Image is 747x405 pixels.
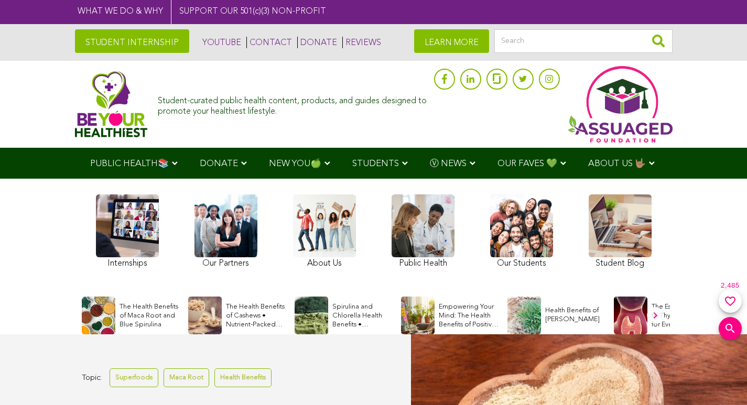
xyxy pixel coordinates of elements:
span: DONATE [200,159,238,168]
a: REVIEWS [342,37,381,48]
a: STUDENT INTERNSHIP [75,29,189,53]
span: OUR FAVES 💚 [497,159,557,168]
a: Superfoods [110,368,158,387]
a: DONATE [297,37,337,48]
span: Topic: [82,371,102,385]
span: ABOUT US 🤟🏽 [588,159,646,168]
a: LEARN MORE [414,29,489,53]
span: STUDENTS [352,159,399,168]
a: Maca Root [164,368,209,387]
span: Ⓥ NEWS [430,159,467,168]
img: Assuaged App [568,66,673,143]
span: PUBLIC HEALTH📚 [90,159,169,168]
span: NEW YOU🍏 [269,159,321,168]
a: YOUTUBE [200,37,241,48]
iframe: Chat Widget [695,355,747,405]
a: Health Benefits [214,368,272,387]
div: Navigation Menu [75,148,673,179]
div: Student-curated public health content, products, and guides designed to promote your healthiest l... [158,91,428,116]
a: CONTACT [246,37,292,48]
img: glassdoor [493,73,500,84]
img: Assuaged [75,71,148,137]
